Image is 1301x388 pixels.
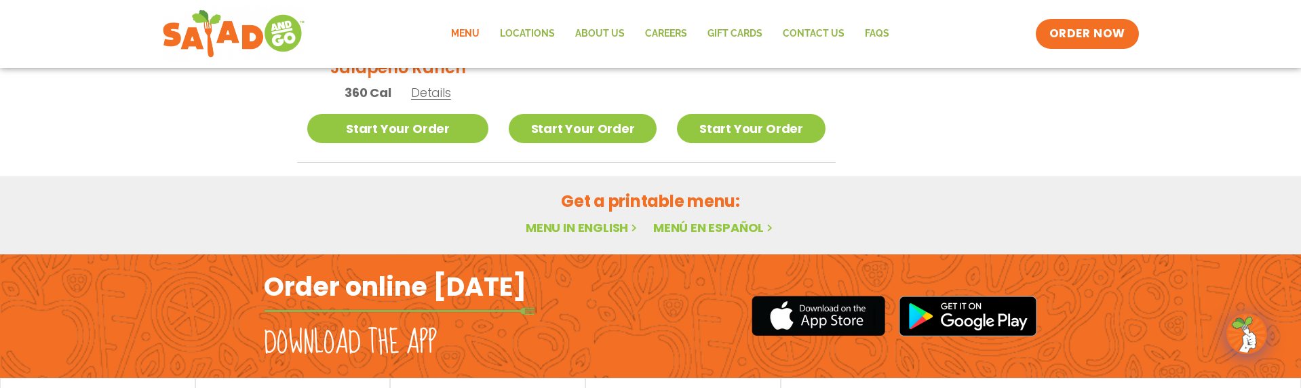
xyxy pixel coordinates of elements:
[264,324,437,362] h2: Download the app
[565,18,635,50] a: About Us
[264,307,535,315] img: fork
[1228,315,1266,353] img: wpChatIcon
[345,83,391,102] span: 360 Cal
[899,296,1037,336] img: google_play
[635,18,697,50] a: Careers
[490,18,565,50] a: Locations
[297,189,1004,213] h2: Get a printable menu:
[411,84,451,101] span: Details
[162,7,305,61] img: new-SAG-logo-768×292
[307,114,488,143] a: Start Your Order
[653,219,775,236] a: Menú en español
[855,18,899,50] a: FAQs
[441,18,899,50] nav: Menu
[1036,19,1139,49] a: ORDER NOW
[264,270,526,303] h2: Order online [DATE]
[752,294,885,338] img: appstore
[526,219,640,236] a: Menu in English
[697,18,773,50] a: GIFT CARDS
[773,18,855,50] a: Contact Us
[1049,26,1125,42] span: ORDER NOW
[677,114,825,143] a: Start Your Order
[441,18,490,50] a: Menu
[509,114,657,143] a: Start Your Order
